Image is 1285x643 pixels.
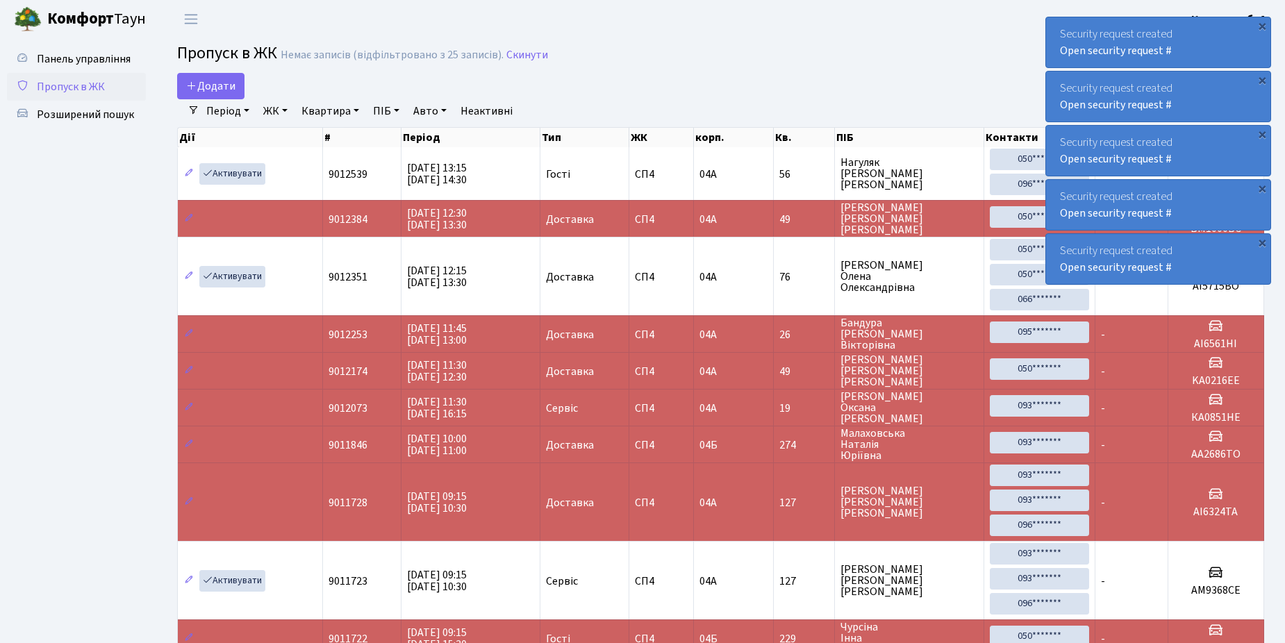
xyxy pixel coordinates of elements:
[407,263,467,290] span: [DATE] 12:15 [DATE] 13:30
[546,366,594,377] span: Доставка
[546,272,594,283] span: Доставка
[779,214,829,225] span: 49
[37,79,105,94] span: Пропуск в ЖК
[1060,260,1172,275] a: Open security request #
[177,73,244,99] a: Додати
[546,214,594,225] span: Доставка
[329,327,367,342] span: 9012253
[7,45,146,73] a: Панель управління
[1101,327,1105,342] span: -
[840,564,978,597] span: [PERSON_NAME] [PERSON_NAME] [PERSON_NAME]
[635,366,688,377] span: СП4
[699,327,717,342] span: 04А
[635,403,688,414] span: СП4
[699,212,717,227] span: 04А
[1046,126,1270,176] div: Security request created
[329,401,367,416] span: 9012073
[1046,180,1270,230] div: Security request created
[7,101,146,128] a: Розширений пошук
[1060,206,1172,221] a: Open security request #
[635,576,688,587] span: СП4
[779,497,829,508] span: 127
[779,366,829,377] span: 49
[840,354,978,387] span: [PERSON_NAME] [PERSON_NAME] [PERSON_NAME]
[629,128,694,147] th: ЖК
[401,128,540,147] th: Період
[1101,495,1105,510] span: -
[546,440,594,451] span: Доставка
[37,107,134,122] span: Розширений пошук
[1101,401,1105,416] span: -
[455,99,518,123] a: Неактивні
[635,497,688,508] span: СП4
[199,570,265,592] a: Активувати
[329,574,367,589] span: 9011723
[407,206,467,233] span: [DATE] 12:30 [DATE] 13:30
[174,8,208,31] button: Переключити навігацію
[635,329,688,340] span: СП4
[1255,235,1269,249] div: ×
[1174,506,1258,519] h5: AI6324TA
[1255,19,1269,33] div: ×
[635,169,688,180] span: СП4
[1101,574,1105,589] span: -
[407,567,467,594] span: [DATE] 09:15 [DATE] 10:30
[699,437,718,453] span: 04Б
[186,78,235,94] span: Додати
[1191,11,1268,28] a: Консьєрж б. 4.
[779,272,829,283] span: 76
[408,99,452,123] a: Авто
[506,49,548,62] a: Скинути
[546,329,594,340] span: Доставка
[329,364,367,379] span: 9012174
[407,431,467,458] span: [DATE] 10:00 [DATE] 11:00
[546,169,570,180] span: Гості
[199,163,265,185] a: Активувати
[1174,374,1258,387] h5: KA0216EE
[699,269,717,285] span: 04А
[407,489,467,516] span: [DATE] 09:15 [DATE] 10:30
[201,99,255,123] a: Період
[699,495,717,510] span: 04А
[635,440,688,451] span: СП4
[1101,364,1105,379] span: -
[47,8,146,31] span: Таун
[1255,127,1269,141] div: ×
[1060,97,1172,112] a: Open security request #
[840,260,978,293] span: [PERSON_NAME] Олена Олександрівна
[699,167,717,182] span: 04А
[323,128,402,147] th: #
[840,485,978,519] span: [PERSON_NAME] [PERSON_NAME] [PERSON_NAME]
[177,41,277,65] span: Пропуск в ЖК
[546,576,578,587] span: Сервіс
[840,157,978,190] span: Нагуляк [PERSON_NAME] [PERSON_NAME]
[835,128,984,147] th: ПІБ
[407,358,467,385] span: [DATE] 11:30 [DATE] 12:30
[281,49,504,62] div: Немає записів (відфільтровано з 25 записів).
[540,128,629,147] th: Тип
[1191,12,1268,27] b: Консьєрж б. 4.
[1046,17,1270,67] div: Security request created
[779,440,829,451] span: 274
[296,99,365,123] a: Квартира
[840,428,978,461] span: Малаховська Наталія Юріївна
[1060,43,1172,58] a: Open security request #
[699,574,717,589] span: 04А
[258,99,293,123] a: ЖК
[840,202,978,235] span: [PERSON_NAME] [PERSON_NAME] [PERSON_NAME]
[779,403,829,414] span: 19
[329,212,367,227] span: 9012384
[635,214,688,225] span: СП4
[779,576,829,587] span: 127
[1046,234,1270,284] div: Security request created
[694,128,774,147] th: корп.
[199,266,265,287] a: Активувати
[1101,437,1105,453] span: -
[779,329,829,340] span: 26
[407,394,467,421] span: [DATE] 11:30 [DATE] 16:15
[840,317,978,351] span: Бандура [PERSON_NAME] Вікторівна
[1046,72,1270,122] div: Security request created
[329,167,367,182] span: 9012539
[699,401,717,416] span: 04А
[699,364,717,379] span: 04А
